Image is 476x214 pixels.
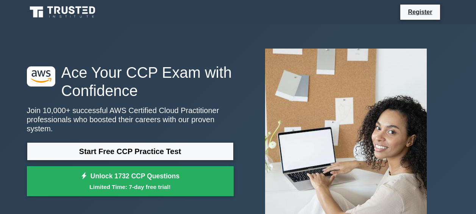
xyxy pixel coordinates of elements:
a: Start Free CCP Practice Test [27,142,234,160]
small: Limited Time: 7-day free trial! [36,183,224,191]
p: Join 10,000+ successful AWS Certified Cloud Practitioner professionals who boosted their careers ... [27,106,234,133]
a: Unlock 1732 CCP QuestionsLimited Time: 7-day free trial! [27,166,234,197]
h1: Ace Your CCP Exam with Confidence [27,63,234,100]
a: Register [403,7,437,17]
